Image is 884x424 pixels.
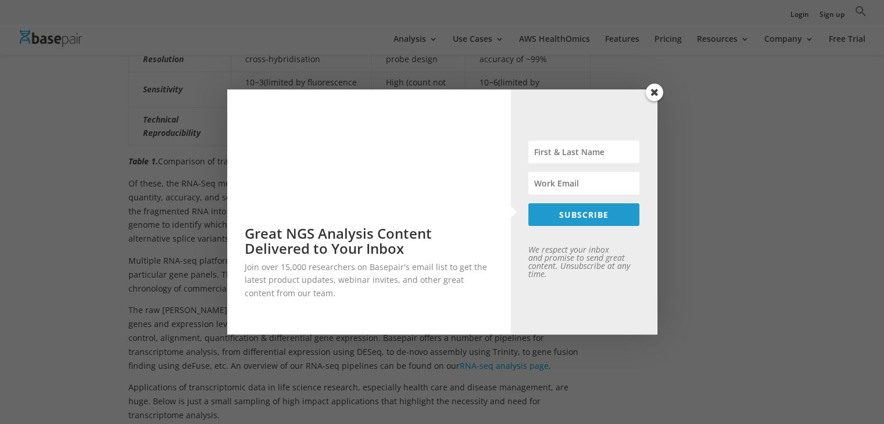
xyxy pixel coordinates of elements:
[245,261,493,300] p: Join over 15,000 researchers on Basepair's email list to get the latest product updates, webinar ...
[528,244,630,279] em: We respect your inbox and promise to send great content. Unsubscribe at any time.
[661,341,870,410] iframe: Drift Widget Chat Controller
[245,226,493,257] h2: Great NGS Analysis Content Delivered to Your Inbox
[559,209,609,220] span: SUBSCRIBE
[528,203,640,226] button: SUBSCRIBE
[528,141,640,163] input: First & Last Name
[528,172,640,195] input: Work Email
